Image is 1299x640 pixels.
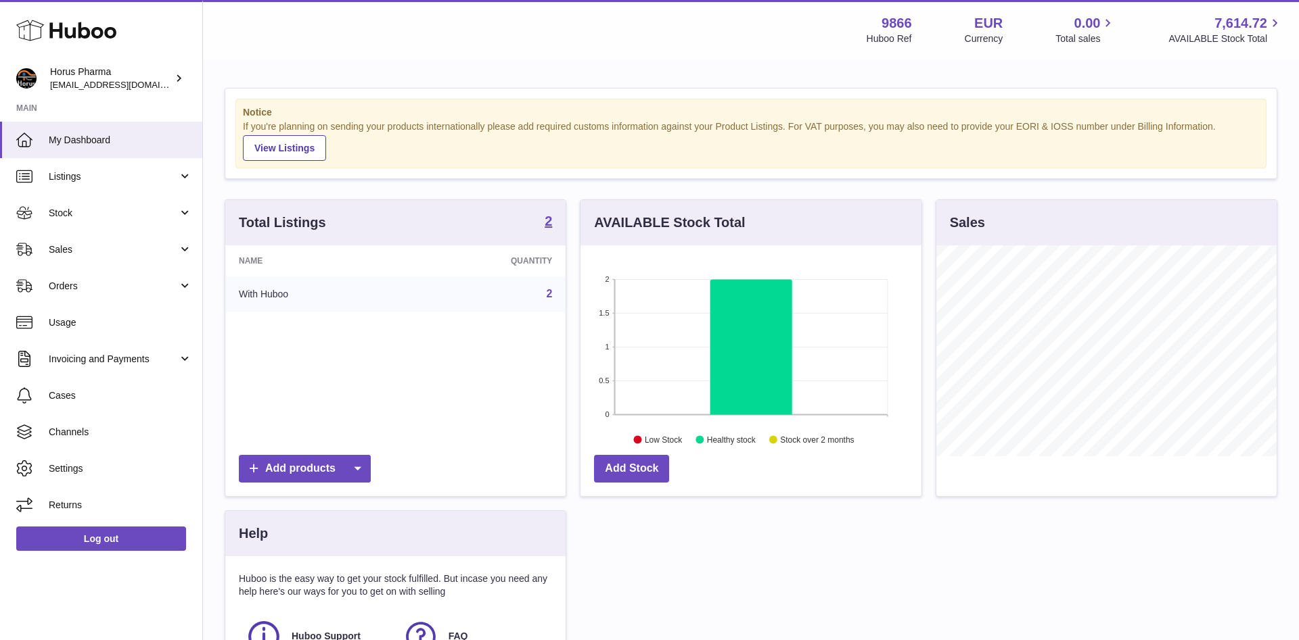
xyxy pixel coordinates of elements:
[49,243,178,256] span: Sales
[49,353,178,366] span: Invoicing and Payments
[49,389,192,402] span: Cases
[243,135,326,161] a: View Listings
[606,343,610,351] text: 1
[49,316,192,329] span: Usage
[1074,14,1101,32] span: 0.00
[243,106,1259,119] strong: Notice
[965,32,1003,45] div: Currency
[239,455,371,483] a: Add products
[49,134,192,147] span: My Dashboard
[1168,32,1283,45] span: AVAILABLE Stock Total
[49,499,192,512] span: Returns
[599,376,610,385] text: 0.5
[1168,14,1283,45] a: 7,614.72 AVAILABLE Stock Total
[239,524,268,543] h3: Help
[545,214,552,228] strong: 2
[645,435,683,444] text: Low Stock
[225,245,405,276] th: Name
[546,288,552,299] a: 2
[950,214,985,232] h3: Sales
[49,462,192,475] span: Settings
[243,120,1259,161] div: If you're planning on sending your products internationally please add required customs informati...
[16,526,186,551] a: Log out
[16,68,37,89] img: info@horus-pharma.nl
[1055,14,1116,45] a: 0.00 Total sales
[594,455,669,483] a: Add Stock
[882,14,912,32] strong: 9866
[599,309,610,317] text: 1.5
[606,275,610,283] text: 2
[594,214,745,232] h3: AVAILABLE Stock Total
[867,32,912,45] div: Huboo Ref
[545,214,552,230] a: 2
[49,207,178,220] span: Stock
[1214,14,1267,32] span: 7,614.72
[239,214,326,232] h3: Total Listings
[405,245,566,276] th: Quantity
[707,435,756,444] text: Healthy stock
[49,280,178,293] span: Orders
[49,426,192,439] span: Channels
[1055,32,1116,45] span: Total sales
[50,66,172,91] div: Horus Pharma
[49,170,178,183] span: Listings
[974,14,1003,32] strong: EUR
[606,410,610,418] text: 0
[225,276,405,312] td: With Huboo
[50,79,199,90] span: [EMAIL_ADDRESS][DOMAIN_NAME]
[781,435,854,444] text: Stock over 2 months
[239,572,552,598] p: Huboo is the easy way to get your stock fulfilled. But incase you need any help here's our ways f...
